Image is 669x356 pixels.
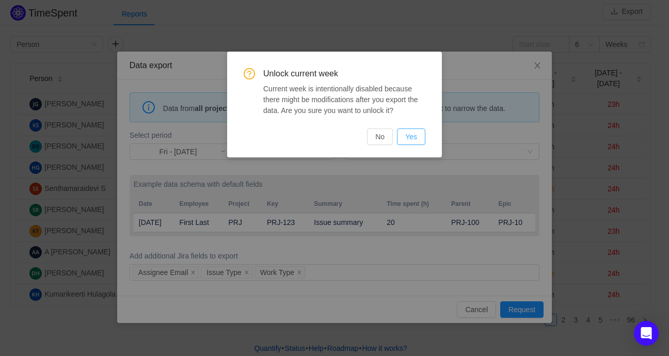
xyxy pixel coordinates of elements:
span: Unlock current week [263,68,425,79]
button: No [367,128,393,145]
button: Yes [397,128,425,145]
i: icon: question-circle [244,68,255,79]
div: Current week is intentionally disabled because there might be modifications after you export the ... [263,84,425,116]
div: Open Intercom Messenger [634,321,659,346]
